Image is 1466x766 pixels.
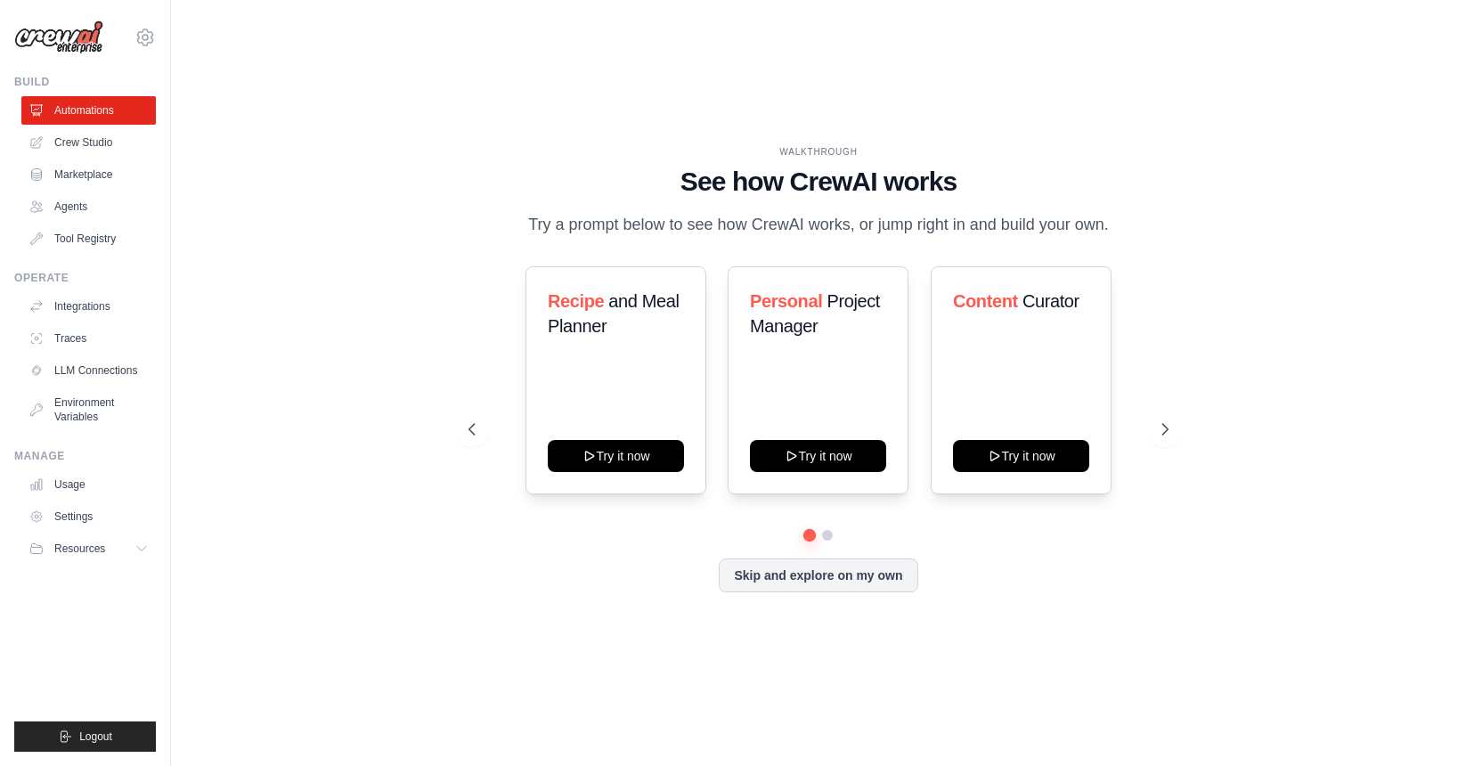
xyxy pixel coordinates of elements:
button: Resources [21,534,156,563]
button: Skip and explore on my own [719,558,917,592]
div: Build [14,75,156,89]
a: LLM Connections [21,356,156,385]
a: Environment Variables [21,388,156,431]
a: Tool Registry [21,224,156,253]
a: Crew Studio [21,128,156,157]
a: Settings [21,502,156,531]
span: Content [953,291,1018,311]
div: WALKTHROUGH [468,145,1169,159]
a: Marketplace [21,160,156,189]
span: Personal [750,291,822,311]
h1: See how CrewAI works [468,166,1169,198]
div: Operate [14,271,156,285]
span: Resources [54,542,105,556]
a: Automations [21,96,156,125]
div: Manage [14,449,156,463]
span: and Meal Planner [548,291,679,336]
a: Usage [21,470,156,499]
span: Curator [1022,291,1079,311]
button: Try it now [750,440,886,472]
span: Recipe [548,291,604,311]
span: Logout [79,729,112,744]
a: Traces [21,324,156,353]
a: Agents [21,192,156,221]
button: Try it now [548,440,684,472]
button: Logout [14,721,156,752]
button: Try it now [953,440,1089,472]
a: Integrations [21,292,156,321]
p: Try a prompt below to see how CrewAI works, or jump right in and build your own. [519,212,1118,238]
img: Logo [14,20,103,54]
